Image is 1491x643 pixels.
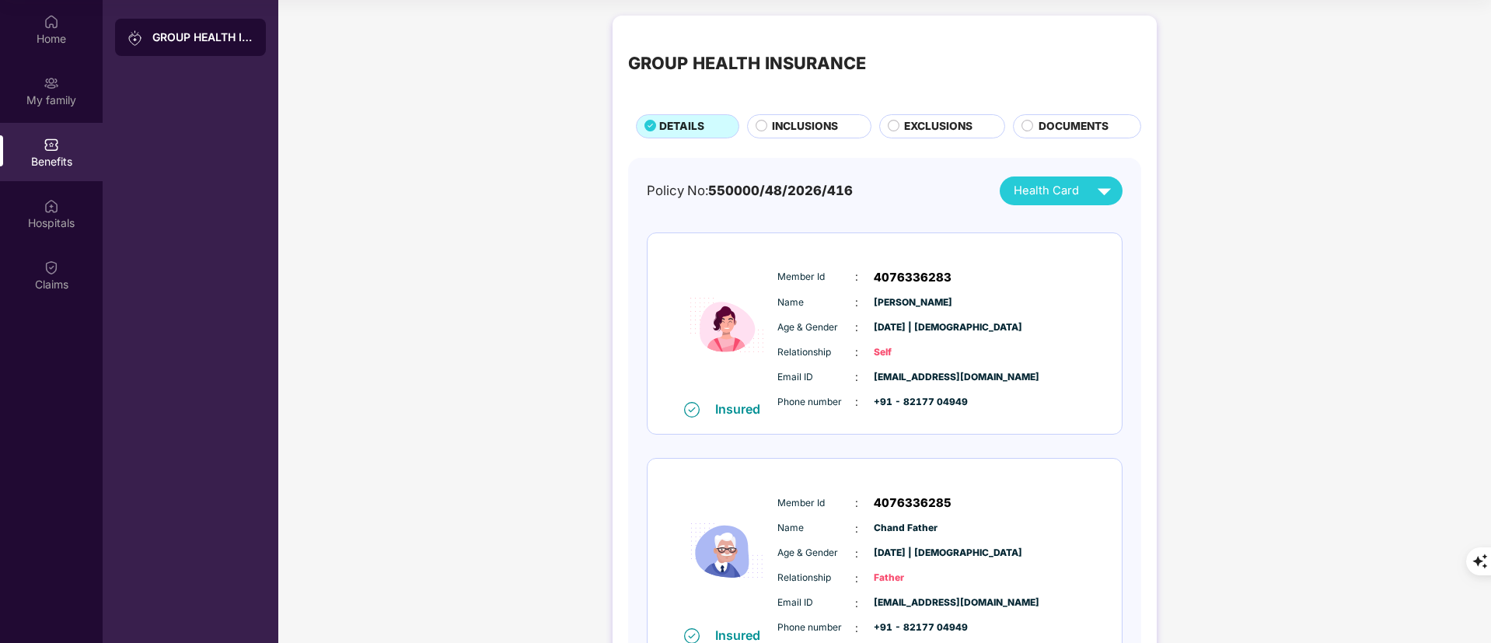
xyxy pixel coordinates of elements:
[874,596,952,610] span: [EMAIL_ADDRESS][DOMAIN_NAME]
[855,393,858,411] span: :
[777,596,855,610] span: Email ID
[772,118,838,135] span: INCLUSIONS
[777,571,855,585] span: Relationship
[855,369,858,386] span: :
[874,546,952,561] span: [DATE] | [DEMOGRAPHIC_DATA]
[874,320,952,335] span: [DATE] | [DEMOGRAPHIC_DATA]
[152,30,253,45] div: GROUP HEALTH INSURANCE
[44,75,59,91] img: svg+xml;base64,PHN2ZyB3aWR0aD0iMjAiIGhlaWdodD0iMjAiIHZpZXdCb3g9IjAgMCAyMCAyMCIgZmlsbD0ibm9uZSIgeG...
[855,570,858,587] span: :
[44,137,59,152] img: svg+xml;base64,PHN2ZyBpZD0iQmVuZWZpdHMiIHhtbG5zPSJodHRwOi8vd3d3LnczLm9yZy8yMDAwL3N2ZyIgd2lkdGg9Ij...
[44,14,59,30] img: svg+xml;base64,PHN2ZyBpZD0iSG9tZSIgeG1sbnM9Imh0dHA6Ly93d3cudzMub3JnLzIwMDAvc3ZnIiB3aWR0aD0iMjAiIG...
[680,475,773,627] img: icon
[777,320,855,335] span: Age & Gender
[1091,177,1118,204] img: svg+xml;base64,PHN2ZyB4bWxucz0iaHR0cDovL3d3dy53My5vcmcvMjAwMC9zdmciIHZpZXdCb3g9IjAgMCAyNCAyNCIgd2...
[708,183,853,198] span: 550000/48/2026/416
[680,250,773,401] img: icon
[1000,176,1123,205] button: Health Card
[777,496,855,511] span: Member Id
[127,30,143,46] img: svg+xml;base64,PHN2ZyB3aWR0aD0iMjAiIGhlaWdodD0iMjAiIHZpZXdCb3g9IjAgMCAyMCAyMCIgZmlsbD0ibm9uZSIgeG...
[659,118,704,135] span: DETAILS
[1039,118,1109,135] span: DOCUMENTS
[874,295,952,310] span: [PERSON_NAME]
[855,494,858,512] span: :
[777,345,855,360] span: Relationship
[647,180,853,201] div: Policy No:
[777,620,855,635] span: Phone number
[904,118,972,135] span: EXCLUSIONS
[874,395,952,410] span: +91 - 82177 04949
[715,627,770,643] div: Insured
[874,370,952,385] span: [EMAIL_ADDRESS][DOMAIN_NAME]
[684,402,700,418] img: svg+xml;base64,PHN2ZyB4bWxucz0iaHR0cDovL3d3dy53My5vcmcvMjAwMC9zdmciIHdpZHRoPSIxNiIgaGVpZ2h0PSIxNi...
[874,345,952,360] span: Self
[777,521,855,536] span: Name
[855,595,858,612] span: :
[855,344,858,361] span: :
[855,268,858,285] span: :
[777,546,855,561] span: Age & Gender
[715,401,770,417] div: Insured
[874,571,952,585] span: Father
[855,319,858,336] span: :
[855,294,858,311] span: :
[44,198,59,214] img: svg+xml;base64,PHN2ZyBpZD0iSG9zcGl0YWxzIiB4bWxucz0iaHR0cDovL3d3dy53My5vcmcvMjAwMC9zdmciIHdpZHRoPS...
[874,494,952,512] span: 4076336285
[777,370,855,385] span: Email ID
[1014,182,1079,200] span: Health Card
[628,50,866,76] div: GROUP HEALTH INSURANCE
[855,545,858,562] span: :
[874,620,952,635] span: +91 - 82177 04949
[855,620,858,637] span: :
[874,268,952,287] span: 4076336283
[874,521,952,536] span: Chand Father
[855,520,858,537] span: :
[777,270,855,285] span: Member Id
[44,260,59,275] img: svg+xml;base64,PHN2ZyBpZD0iQ2xhaW0iIHhtbG5zPSJodHRwOi8vd3d3LnczLm9yZy8yMDAwL3N2ZyIgd2lkdGg9IjIwIi...
[777,295,855,310] span: Name
[777,395,855,410] span: Phone number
